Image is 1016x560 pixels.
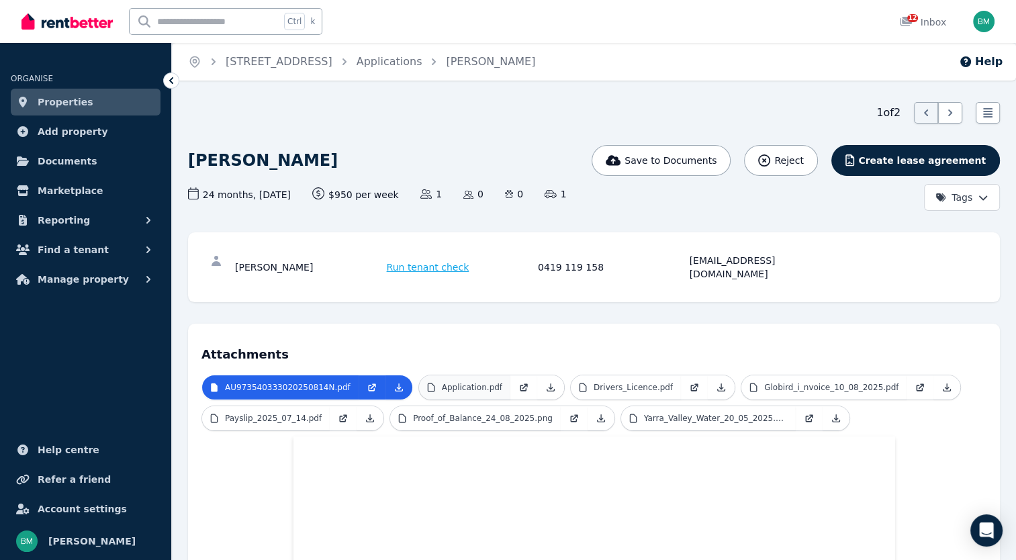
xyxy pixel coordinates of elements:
span: [PERSON_NAME] [48,533,136,549]
a: Drivers_Licence.pdf [571,375,681,400]
span: Reporting [38,212,90,228]
div: [EMAIL_ADDRESS][DOMAIN_NAME] [690,254,837,281]
span: Account settings [38,501,127,517]
span: Refer a friend [38,471,111,487]
p: AU973540333020250814N.pdf [225,382,351,393]
span: 1 [420,187,442,201]
a: Yarra_Valley_Water_20_05_2025.pdf [621,406,796,430]
img: RentBetter [21,11,113,32]
span: ORGANISE [11,74,53,83]
button: Create lease agreement [831,145,1000,176]
a: [PERSON_NAME] [446,55,535,68]
button: Help [959,54,1003,70]
div: Inbox [899,15,946,29]
div: [PERSON_NAME] [235,254,383,281]
span: 0 [505,187,523,201]
button: Save to Documents [592,145,731,176]
button: Find a tenant [11,236,160,263]
a: Marketplace [11,177,160,204]
a: Applications [357,55,422,68]
a: AU973540333020250814N.pdf [202,375,359,400]
p: Drivers_Licence.pdf [594,382,673,393]
span: Manage property [38,271,129,287]
p: Payslip_2025_07_14.pdf [225,413,322,424]
span: Find a tenant [38,242,109,258]
span: 1 [545,187,566,201]
a: Open in new Tab [561,406,588,430]
span: Marketplace [38,183,103,199]
span: Documents [38,153,97,169]
p: Proof_of_Balance_24_08_2025.png [413,413,553,424]
a: Properties [11,89,160,115]
span: Tags [935,191,972,204]
a: Help centre [11,436,160,463]
span: 0 [463,187,483,201]
span: 24 months , [DATE] [188,187,291,201]
a: Refer a friend [11,466,160,493]
img: Brendan Meng [973,11,995,32]
span: 1 of 2 [876,105,900,121]
button: Reporting [11,207,160,234]
p: Yarra_Valley_Water_20_05_2025.pdf [644,413,788,424]
span: Save to Documents [625,154,717,167]
h4: Attachments [201,337,986,364]
a: [STREET_ADDRESS] [226,55,332,68]
a: Open in new Tab [510,375,537,400]
a: Download Attachment [537,375,564,400]
p: Application.pdf [442,382,502,393]
span: 12 [907,14,918,22]
a: Open in new Tab [359,375,385,400]
nav: Breadcrumb [172,43,551,81]
a: Download Attachment [823,406,849,430]
a: Open in new Tab [907,375,933,400]
span: Run tenant check [387,261,469,274]
a: Proof_of_Balance_24_08_2025.png [390,406,561,430]
a: Download Attachment [357,406,383,430]
a: Download Attachment [708,375,735,400]
a: Open in new Tab [330,406,357,430]
a: Add property [11,118,160,145]
span: Create lease agreement [858,154,986,167]
img: Brendan Meng [16,530,38,552]
span: Ctrl [284,13,305,30]
p: Globird_i_nvoice_10_08_2025.pdf [764,382,898,393]
span: k [310,16,315,27]
span: Reject [774,154,803,167]
a: Download Attachment [385,375,412,400]
a: Download Attachment [933,375,960,400]
a: Payslip_2025_07_14.pdf [202,406,330,430]
div: 0419 119 158 [538,254,686,281]
a: Open in new Tab [796,406,823,430]
a: Download Attachment [588,406,614,430]
a: Account settings [11,496,160,522]
a: Application.pdf [419,375,510,400]
span: Add property [38,124,108,140]
button: Tags [924,184,1000,211]
span: $950 per week [312,187,399,201]
a: Open in new Tab [681,375,708,400]
a: Documents [11,148,160,175]
span: Help centre [38,442,99,458]
h1: [PERSON_NAME] [188,150,338,171]
a: Globird_i_nvoice_10_08_2025.pdf [741,375,907,400]
button: Reject [744,145,817,176]
div: Open Intercom Messenger [970,514,1003,547]
span: Properties [38,94,93,110]
button: Manage property [11,266,160,293]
